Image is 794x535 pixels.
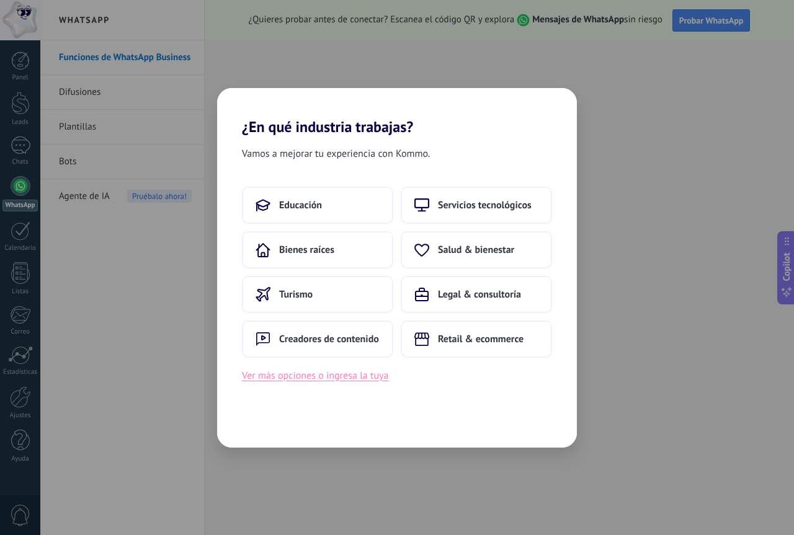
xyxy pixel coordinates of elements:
button: Retail & ecommerce [401,321,552,358]
span: Legal & consultoría [438,288,521,301]
button: Educación [242,187,393,224]
button: Bienes raíces [242,231,393,268]
span: Educación [279,199,322,211]
button: Servicios tecnológicos [401,187,552,224]
span: Bienes raíces [279,244,334,256]
span: Turismo [279,288,313,301]
span: Creadores de contenido [279,333,379,345]
button: Creadores de contenido [242,321,393,358]
span: Retail & ecommerce [438,333,524,345]
button: Legal & consultoría [401,276,552,313]
button: Ver más opciones o ingresa la tuya [242,368,388,384]
span: Salud & bienestar [438,244,514,256]
span: Servicios tecnológicos [438,199,532,211]
span: Vamos a mejorar tu experiencia con Kommo. [242,146,430,162]
h2: ¿En qué industria trabajas? [217,88,577,136]
button: Salud & bienestar [401,231,552,268]
button: Turismo [242,276,393,313]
